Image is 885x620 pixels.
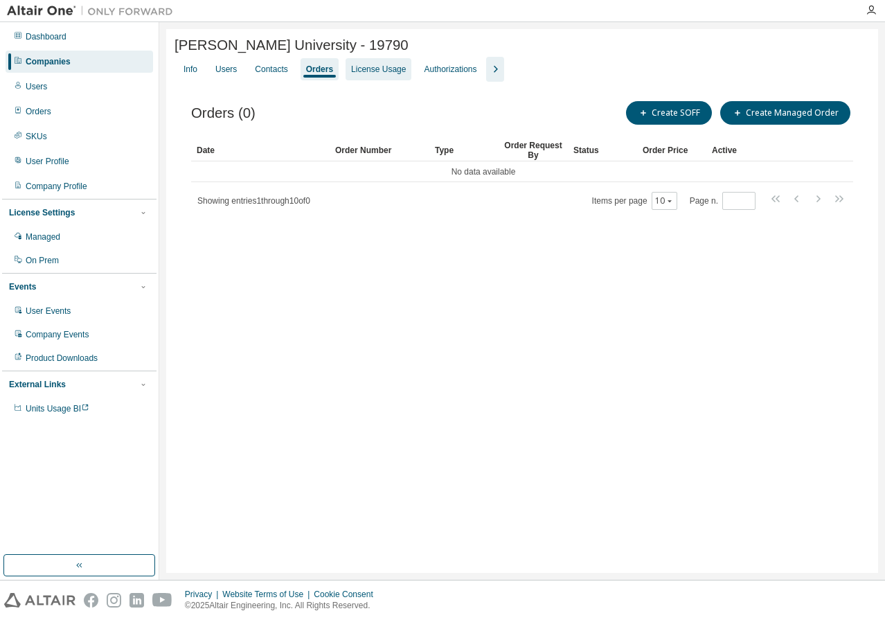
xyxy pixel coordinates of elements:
div: Company Profile [26,181,87,192]
span: Items per page [592,192,677,210]
p: © 2025 Altair Engineering, Inc. All Rights Reserved. [185,600,382,612]
div: Order Request By [504,139,562,161]
div: Contacts [255,64,287,75]
div: User Events [26,305,71,317]
div: Dashboard [26,31,66,42]
div: On Prem [26,255,59,266]
span: Showing entries 1 through 10 of 0 [197,196,310,206]
div: SKUs [26,131,47,142]
img: Altair One [7,4,180,18]
div: Order Number [335,139,424,161]
div: Orders [26,106,51,117]
div: Info [184,64,197,75]
img: instagram.svg [107,593,121,608]
div: Website Terms of Use [222,589,314,600]
div: Company Events [26,329,89,340]
div: Users [26,81,47,92]
div: Order Price [643,139,701,161]
div: Cookie Consent [314,589,381,600]
img: youtube.svg [152,593,172,608]
td: No data available [191,161,776,182]
div: Privacy [185,589,222,600]
div: License Settings [9,207,75,218]
button: Create SOFF [626,101,712,125]
div: Orders [306,64,333,75]
button: Create Managed Order [720,101,850,125]
span: Orders (0) [191,105,256,121]
div: Authorizations [424,64,476,75]
div: Status [573,139,632,161]
div: External Links [9,379,66,390]
img: linkedin.svg [129,593,144,608]
img: facebook.svg [84,593,98,608]
img: altair_logo.svg [4,593,75,608]
div: Managed [26,231,60,242]
div: Events [9,281,36,292]
div: Users [215,64,237,75]
div: Date [197,139,324,161]
span: Page n. [690,192,756,210]
div: Companies [26,56,71,67]
div: Type [435,139,493,161]
div: License Usage [351,64,406,75]
div: Active [712,139,770,161]
span: [PERSON_NAME] University - 19790 [175,37,409,53]
div: User Profile [26,156,69,167]
span: Units Usage BI [26,404,89,414]
div: Product Downloads [26,353,98,364]
button: 10 [655,195,674,206]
